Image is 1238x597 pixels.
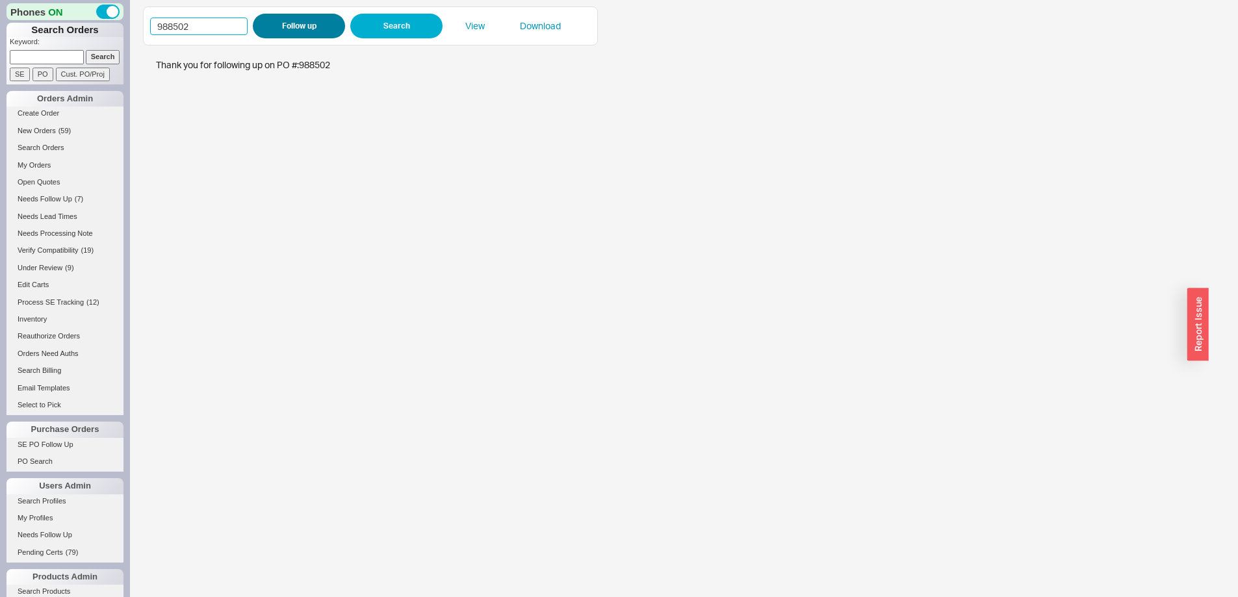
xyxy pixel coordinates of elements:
a: Orders Need Auths [6,347,123,361]
span: Needs Processing Note [18,229,93,237]
span: Needs Follow Up [18,531,72,539]
input: Enter PO Number [150,18,248,35]
a: Reauthorize Orders [6,329,123,343]
a: Needs Follow Up(7) [6,192,123,206]
h1: Search Orders [6,23,123,37]
a: Open Quotes [6,175,123,189]
a: My Orders [6,159,123,172]
span: New Orders [18,127,56,134]
span: ( 9 ) [65,264,73,272]
span: ON [48,5,63,19]
a: Under Review(9) [6,261,123,275]
a: Search Orders [6,141,123,155]
span: Needs Follow Up [18,195,72,203]
div: Orders Admin [6,91,123,107]
input: Cust. PO/Proj [56,68,110,81]
input: Search [86,50,120,64]
a: Search Profiles [6,494,123,508]
a: Pending Certs(79) [6,546,123,559]
span: ( 7 ) [75,195,83,203]
input: PO [32,68,53,81]
span: Under Review [18,264,62,272]
span: ( 19 ) [81,246,94,254]
a: New Orders(59) [6,124,123,138]
div: Purchase Orders [6,422,123,437]
button: Search [350,14,443,38]
span: Follow up [282,18,316,34]
a: Email Templates [6,381,123,395]
p: Keyword: [10,37,123,50]
span: Verify Compatibility [18,246,79,254]
a: Needs Processing Note [6,227,123,240]
a: My Profiles [6,511,123,525]
a: Create Order [6,107,123,120]
a: Inventory [6,312,123,326]
a: Search Billing [6,364,123,377]
a: Process SE Tracking(12) [6,296,123,309]
a: View [443,19,508,32]
button: Follow up [253,14,345,38]
a: Download [508,19,573,32]
span: ( 79 ) [66,548,79,556]
div: Phones [6,3,123,20]
a: PO Search [6,455,123,468]
a: Select to Pick [6,398,123,412]
span: Process SE Tracking [18,298,84,306]
iframe: PO Follow up [143,52,1209,597]
div: Users Admin [6,478,123,494]
a: Needs Lead Times [6,210,123,223]
input: SE [10,68,30,81]
span: Search [383,18,410,34]
span: Pending Certs [18,548,63,556]
span: ( 12 ) [86,298,99,306]
a: Verify Compatibility(19) [6,244,123,257]
span: ( 59 ) [58,127,71,134]
a: Edit Carts [6,278,123,292]
a: SE PO Follow Up [6,438,123,451]
a: Needs Follow Up [6,528,123,542]
div: Products Admin [6,569,123,585]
